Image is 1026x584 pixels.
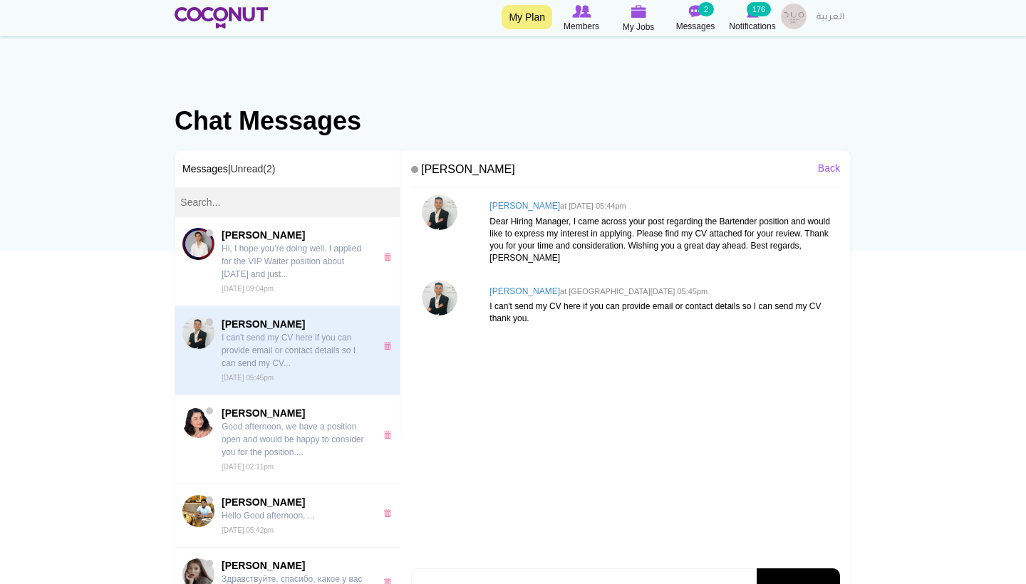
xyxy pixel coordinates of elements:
[222,228,368,242] span: [PERSON_NAME]
[502,5,552,29] a: My Plan
[175,395,400,484] a: Ranjana Biswakarma[PERSON_NAME] Good afternoon, we have a position open and would be happy to con...
[688,5,703,18] img: Messages
[222,331,368,370] p: I can't send my CV here if you can provide email or contact details so I can send my CV...
[175,484,400,548] a: Mario Jr Bautro[PERSON_NAME] Hello Good afternoon, ... [DATE] 05:42pm
[698,2,714,16] small: 2
[175,7,268,28] img: Home
[182,495,214,527] img: Mario Jr Bautro
[572,5,591,18] img: Browse Members
[411,157,840,188] h4: [PERSON_NAME]
[182,406,214,438] img: Ranjana Biswakarma
[175,306,400,395] a: Biplab Paul[PERSON_NAME] I can't send my CV here if you can provide email or contact details so I...
[383,342,395,350] a: x
[747,2,771,16] small: 176
[222,509,368,522] p: Hello Good afternoon, ...
[560,287,708,296] small: at [GEOGRAPHIC_DATA][DATE] 05:45pm
[222,526,274,534] small: [DATE] 05:42pm
[222,406,368,420] span: [PERSON_NAME]
[230,163,275,174] a: Unread(2)
[667,4,724,33] a: Messages Messages 2
[564,19,599,33] span: Members
[623,20,655,34] span: My Jobs
[222,495,368,509] span: [PERSON_NAME]
[809,4,851,32] a: العربية
[610,4,667,34] a: My Jobs My Jobs
[222,463,274,471] small: [DATE] 02:11pm
[222,420,368,459] p: Good afternoon, we have a position open and would be happy to consider you for the position....
[222,242,368,281] p: Hi, I hope you’re doing well. I applied for the VIP Waiter position about [DATE] and just...
[383,431,395,439] a: x
[553,4,610,33] a: Browse Members Members
[175,187,400,217] input: Search...
[175,107,851,135] h1: Chat Messages
[489,287,833,296] h4: [PERSON_NAME]
[676,19,715,33] span: Messages
[222,374,274,382] small: [DATE] 05:45pm
[489,301,833,325] p: I can't send my CV here if you can provide email or contact details so I can send my CV thank you.
[729,19,775,33] span: Notifications
[818,161,840,175] a: Back
[489,216,833,265] p: Dear Hiring Manager, I came across your post regarding the Bartender position and would like to e...
[175,217,400,306] a: younes ouagari[PERSON_NAME] Hi, I hope you’re doing well. I applied for the VIP Waiter position a...
[222,285,274,293] small: [DATE] 09:04pm
[383,509,395,517] a: x
[222,558,368,573] span: [PERSON_NAME]
[222,317,368,331] span: [PERSON_NAME]
[724,4,781,33] a: Notifications Notifications 176
[228,163,276,174] span: |
[175,150,400,187] h3: Messages
[489,202,833,211] h4: [PERSON_NAME]
[631,5,646,18] img: My Jobs
[383,253,395,261] a: x
[182,317,214,349] img: Biplab Paul
[560,202,626,210] small: at [DATE] 05:44pm
[747,5,759,18] img: Notifications
[182,228,214,260] img: younes ouagari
